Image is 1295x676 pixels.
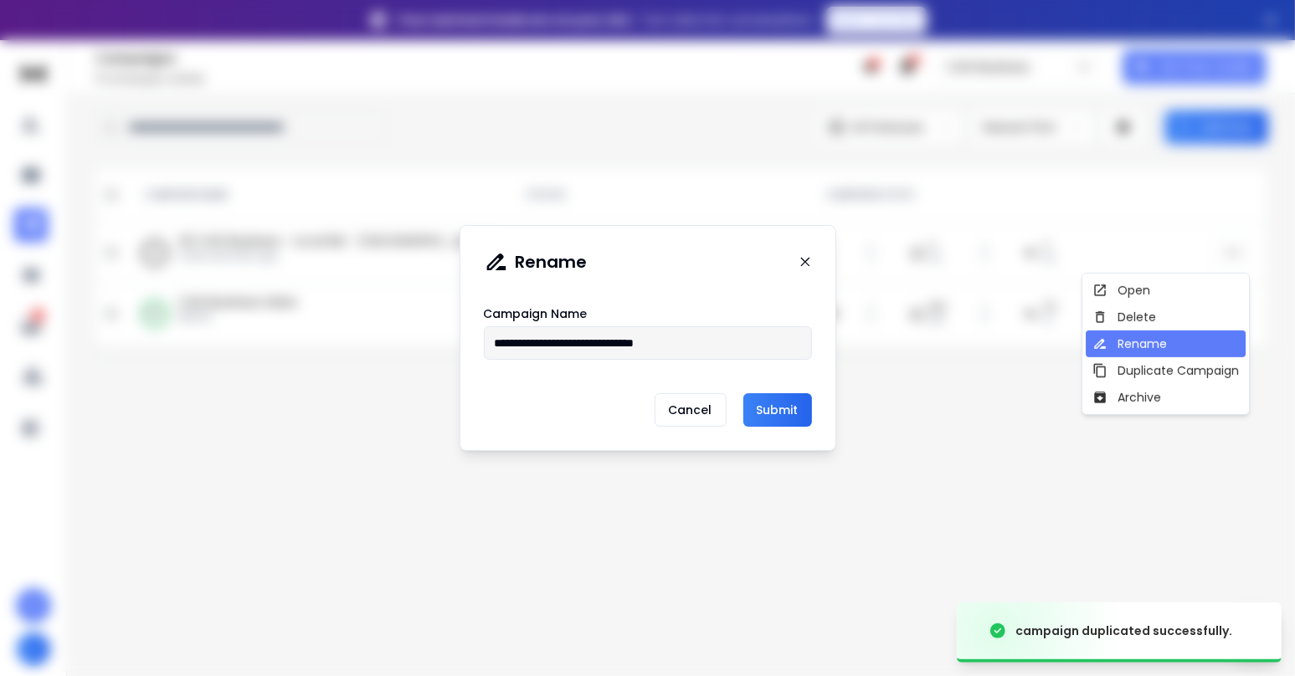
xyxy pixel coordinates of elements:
p: Cancel [655,393,727,427]
div: Rename [1092,335,1167,352]
button: Submit [743,393,812,427]
h1: Rename [516,250,588,274]
div: campaign duplicated successfully. [1015,622,1232,639]
label: Campaign Name [484,308,588,320]
div: Archive [1092,389,1161,406]
div: Duplicate Campaign [1092,362,1239,379]
div: Open [1092,282,1150,299]
div: Delete [1092,309,1156,325]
